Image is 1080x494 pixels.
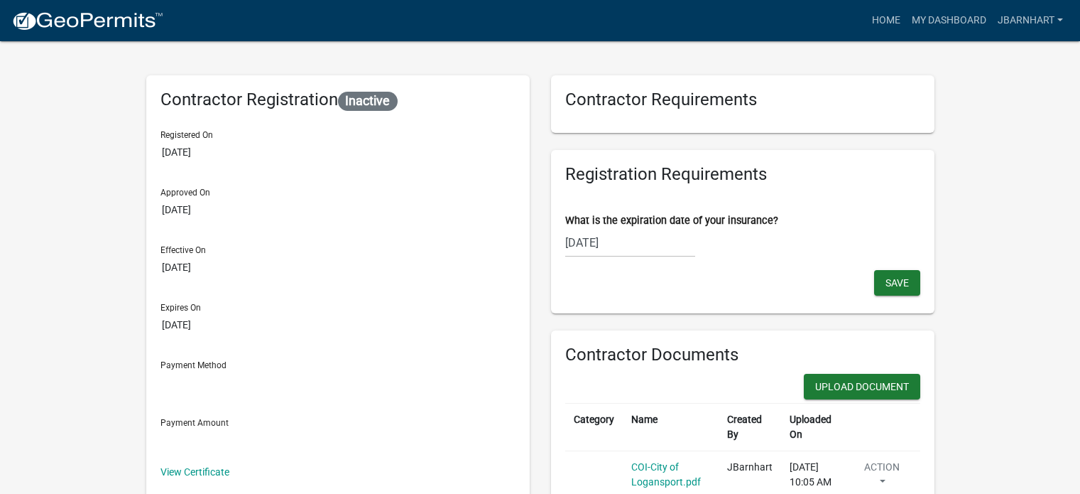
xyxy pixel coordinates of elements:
[885,276,909,288] span: Save
[565,345,920,365] h6: Contractor Documents
[781,403,844,451] th: Uploaded On
[565,164,920,185] h6: Registration Requirements
[874,270,920,296] button: Save
[565,90,920,110] h6: Contractor Requirements
[160,90,516,111] h6: Contractor Registration
[565,216,778,226] label: What is the expiration date of your insurance?
[338,92,398,111] span: Inactive
[719,403,781,451] th: Created By
[631,461,701,488] a: COI-City of Logansport.pdf
[623,403,719,451] th: Name
[804,374,920,403] wm-modal-confirm: New Document
[804,374,920,399] button: Upload Document
[906,7,992,34] a: My Dashboard
[160,466,229,478] a: View Certificate
[565,403,623,451] th: Category
[866,7,906,34] a: Home
[992,7,1069,34] a: JBarnhart
[565,228,695,257] input: mm/dd/yyyy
